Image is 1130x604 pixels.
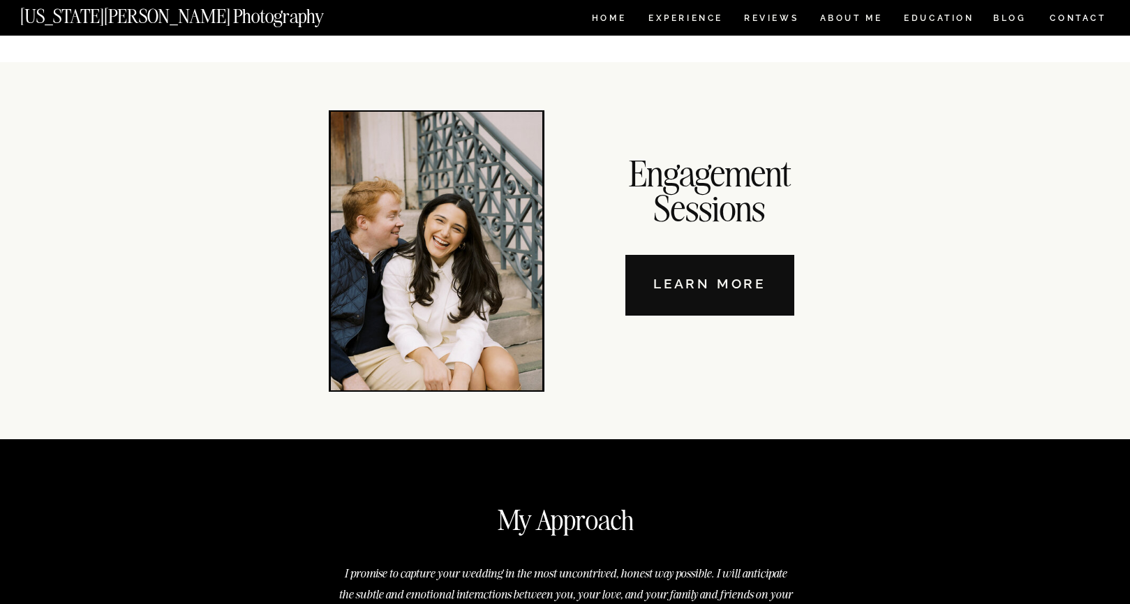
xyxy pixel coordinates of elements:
a: Experience [648,14,722,26]
a: ABOUT ME [819,14,883,26]
a: REVIEWS [744,14,796,26]
a: BLOG [993,14,1027,26]
a: [US_STATE][PERSON_NAME] Photography [20,7,371,19]
a: CONTACT [1049,10,1107,26]
a: HOME [589,14,629,26]
h2: My Approach [355,498,776,536]
div: Engagement Sessions [617,156,803,221]
a: Learn More [625,255,794,316]
a: EDUCATION [902,14,976,26]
